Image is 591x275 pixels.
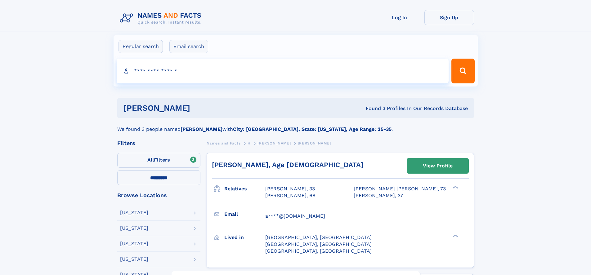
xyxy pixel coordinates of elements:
[451,234,459,238] div: ❯
[117,59,449,83] input: search input
[424,10,474,25] a: Sign Up
[117,153,200,168] label: Filters
[375,10,424,25] a: Log In
[212,161,363,169] a: [PERSON_NAME], Age [DEMOGRAPHIC_DATA]
[265,185,315,192] a: [PERSON_NAME], 33
[265,241,372,247] span: [GEOGRAPHIC_DATA], [GEOGRAPHIC_DATA]
[181,126,222,132] b: [PERSON_NAME]
[207,139,241,147] a: Names and Facts
[257,141,291,145] span: [PERSON_NAME]
[117,193,200,198] div: Browse Locations
[120,226,148,231] div: [US_STATE]
[278,105,468,112] div: Found 3 Profiles In Our Records Database
[265,192,316,199] a: [PERSON_NAME], 68
[265,234,372,240] span: [GEOGRAPHIC_DATA], [GEOGRAPHIC_DATA]
[123,104,278,112] h1: [PERSON_NAME]
[407,158,468,173] a: View Profile
[423,159,453,173] div: View Profile
[147,157,154,163] span: All
[257,139,291,147] a: [PERSON_NAME]
[354,185,446,192] a: [PERSON_NAME] [PERSON_NAME], 73
[224,232,265,243] h3: Lived in
[224,184,265,194] h3: Relatives
[117,118,474,133] div: We found 3 people named with .
[265,248,372,254] span: [GEOGRAPHIC_DATA], [GEOGRAPHIC_DATA]
[120,257,148,262] div: [US_STATE]
[119,40,163,53] label: Regular search
[120,210,148,215] div: [US_STATE]
[451,59,474,83] button: Search Button
[233,126,392,132] b: City: [GEOGRAPHIC_DATA], State: [US_STATE], Age Range: 25-35
[248,139,251,147] a: H
[169,40,208,53] label: Email search
[224,209,265,220] h3: Email
[248,141,251,145] span: H
[117,140,200,146] div: Filters
[451,185,459,189] div: ❯
[298,141,331,145] span: [PERSON_NAME]
[120,241,148,246] div: [US_STATE]
[354,192,403,199] a: [PERSON_NAME], 37
[117,10,207,27] img: Logo Names and Facts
